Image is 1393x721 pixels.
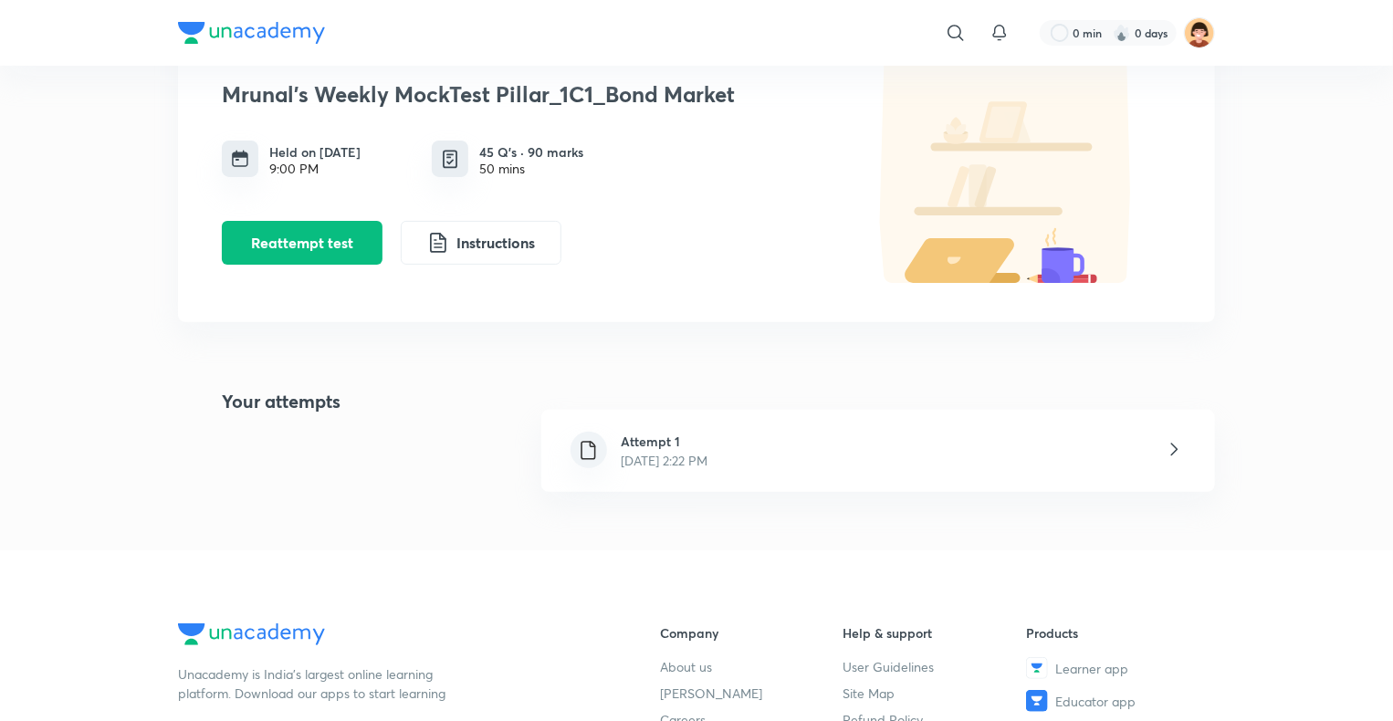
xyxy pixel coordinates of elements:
[269,142,361,162] h6: Held on [DATE]
[439,148,462,171] img: quiz info
[222,81,833,108] h3: Mrunal's Weekly MockTest Pillar_1C1_Bond Market
[1026,690,1210,712] a: Educator app
[843,657,1027,676] a: User Guidelines
[269,162,361,176] div: 9:00 PM
[1026,657,1048,679] img: Learner app
[843,623,1027,643] h6: Help & support
[843,46,1171,283] img: default
[622,451,708,470] p: [DATE] 2:22 PM
[1026,657,1210,679] a: Learner app
[479,162,583,176] div: 50 mins
[660,657,843,676] a: About us
[843,684,1027,703] a: Site Map
[178,388,340,514] h4: Your attempts
[401,221,561,265] button: Instructions
[231,150,249,168] img: timing
[1184,17,1215,48] img: Karan Singh
[660,623,843,643] h6: Company
[178,623,325,645] img: Company Logo
[479,142,583,162] h6: 45 Q’s · 90 marks
[1026,690,1048,712] img: Educator app
[427,232,449,254] img: instruction
[222,221,382,265] button: Reattempt test
[178,664,452,703] p: Unacademy is India’s largest online learning platform. Download our apps to start learning
[178,623,602,650] a: Company Logo
[577,439,600,462] img: file
[1026,623,1210,643] h6: Products
[1055,692,1136,711] span: Educator app
[1113,24,1131,42] img: streak
[1055,659,1128,678] span: Learner app
[622,432,708,451] h6: Attempt 1
[660,684,843,703] a: [PERSON_NAME]
[178,22,325,44] img: Company Logo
